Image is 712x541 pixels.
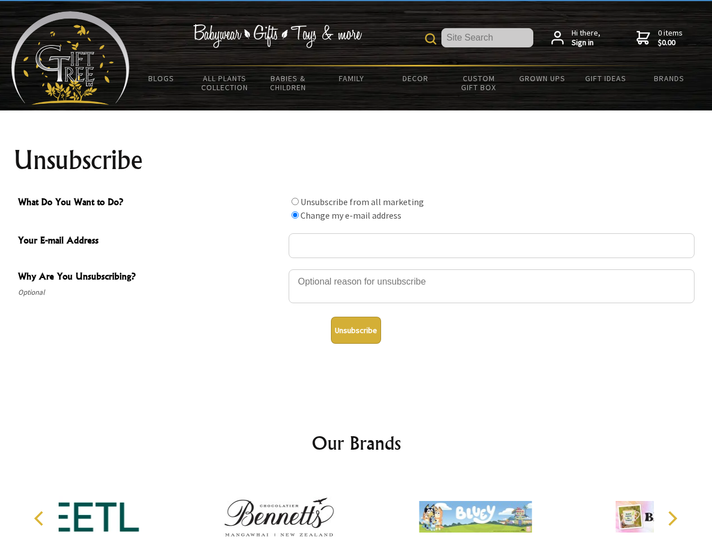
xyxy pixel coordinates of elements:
[551,28,600,48] a: Hi there,Sign in
[636,28,683,48] a: 0 items$0.00
[23,429,690,456] h2: Our Brands
[289,269,695,303] textarea: Why Are You Unsubscribing?
[658,38,683,48] strong: $0.00
[193,66,257,99] a: All Plants Collection
[300,196,424,207] label: Unsubscribe from all marketing
[660,506,684,531] button: Next
[289,233,695,258] input: Your E-mail Address
[572,38,600,48] strong: Sign in
[574,66,638,90] a: Gift Ideas
[11,11,130,105] img: Babyware - Gifts - Toys and more...
[18,269,283,286] span: Why Are You Unsubscribing?
[441,28,533,47] input: Site Search
[383,66,447,90] a: Decor
[638,66,701,90] a: Brands
[658,28,683,48] span: 0 items
[14,147,699,174] h1: Unsubscribe
[130,66,193,90] a: BLOGS
[300,210,401,221] label: Change my e-mail address
[447,66,511,99] a: Custom Gift Box
[510,66,574,90] a: Grown Ups
[257,66,320,99] a: Babies & Children
[18,195,283,211] span: What Do You Want to Do?
[18,233,283,250] span: Your E-mail Address
[320,66,384,90] a: Family
[331,317,381,344] button: Unsubscribe
[18,286,283,299] span: Optional
[572,28,600,48] span: Hi there,
[193,24,362,48] img: Babywear - Gifts - Toys & more
[291,211,299,219] input: What Do You Want to Do?
[291,198,299,205] input: What Do You Want to Do?
[425,33,436,45] img: product search
[28,506,53,531] button: Previous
